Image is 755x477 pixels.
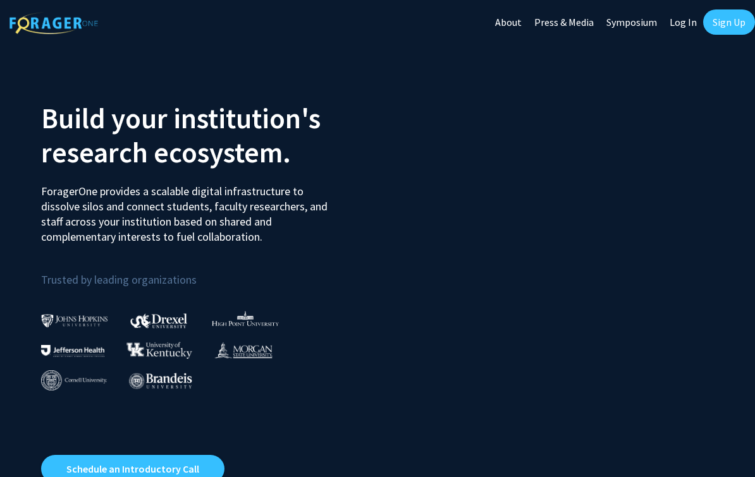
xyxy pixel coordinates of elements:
[9,12,98,34] img: ForagerOne Logo
[41,101,368,169] h2: Build your institution's research ecosystem.
[41,370,107,391] img: Cornell University
[212,311,279,326] img: High Point University
[41,345,104,357] img: Thomas Jefferson University
[214,342,273,358] img: Morgan State University
[41,174,329,245] p: ForagerOne provides a scalable digital infrastructure to dissolve silos and connect students, fac...
[129,373,192,389] img: Brandeis University
[41,255,368,289] p: Trusted by leading organizations
[41,314,108,327] img: Johns Hopkins University
[126,342,192,359] img: University of Kentucky
[703,9,755,35] a: Sign Up
[130,313,187,328] img: Drexel University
